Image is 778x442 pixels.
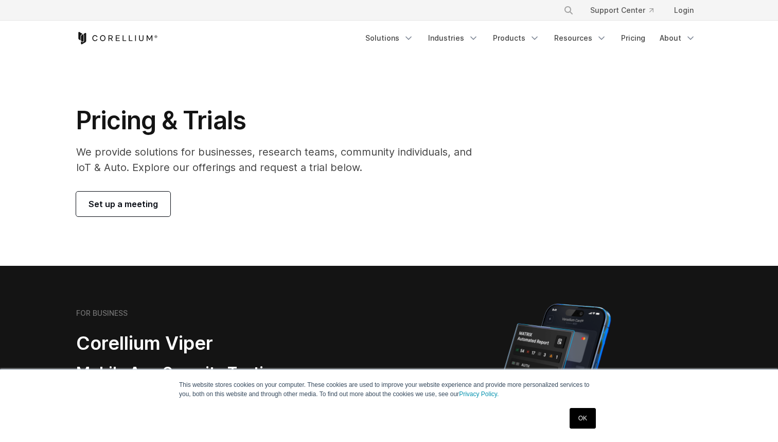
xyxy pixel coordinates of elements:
a: Support Center [582,1,662,20]
h6: FOR BUSINESS [76,309,128,318]
a: Login [666,1,702,20]
p: This website stores cookies on your computer. These cookies are used to improve your website expe... [179,380,599,399]
h1: Pricing & Trials [76,105,486,136]
a: OK [570,408,596,429]
button: Search [559,1,578,20]
a: Solutions [359,29,420,47]
h3: Mobile App Security Testing [76,363,340,383]
a: Resources [548,29,613,47]
a: About [653,29,702,47]
a: Privacy Policy. [459,390,499,398]
a: Products [487,29,546,47]
a: Pricing [615,29,651,47]
a: Industries [422,29,485,47]
div: Navigation Menu [551,1,702,20]
span: Set up a meeting [89,198,158,210]
h2: Corellium Viper [76,332,340,355]
p: We provide solutions for businesses, research teams, community individuals, and IoT & Auto. Explo... [76,144,486,175]
a: Corellium Home [76,32,158,44]
div: Navigation Menu [359,29,702,47]
a: Set up a meeting [76,192,170,216]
